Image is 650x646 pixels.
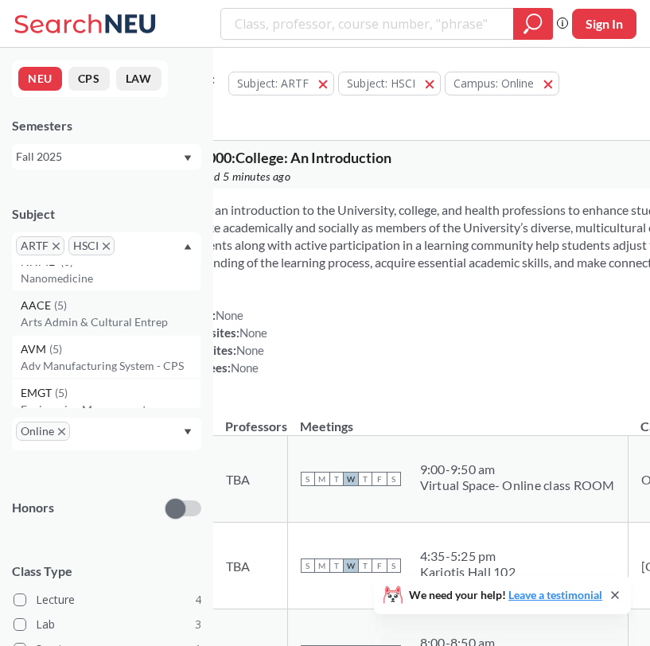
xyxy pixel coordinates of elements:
svg: Dropdown arrow [184,243,192,250]
span: Subject: ARTF [237,76,309,91]
span: EMGT [21,384,55,402]
span: W [344,472,358,486]
span: Class Type [12,562,201,580]
span: 4 [195,591,201,609]
span: None [239,325,268,340]
td: TBA [212,523,287,609]
span: 3 [195,616,201,633]
span: S [301,558,315,573]
span: M [315,472,329,486]
div: Subject [12,205,201,223]
div: ARTFX to remove pillHSCIX to remove pillDropdown arrowAAI(6)Applied AI - CPSBINF(6)Bioinformatics... [12,232,201,265]
span: S [301,472,315,486]
span: ARTFX to remove pill [16,236,64,255]
label: Lecture [14,590,201,610]
th: Professors [212,402,287,436]
input: Class, professor, course number, "phrase" [233,10,502,37]
p: Engineering Management [21,402,200,418]
p: Nanomedicine [21,270,200,286]
th: Meetings [287,402,628,436]
button: NEU [18,67,62,91]
span: Updated 5 minutes ago [179,168,291,185]
button: LAW [116,67,162,91]
span: W [344,558,358,573]
button: Campus: Online [445,72,559,95]
div: Kariotis Hall 102 [420,564,516,580]
span: ( 6 ) [60,255,73,268]
button: Subject: HSCI [338,72,441,95]
div: magnifying glass [513,8,553,40]
p: Arts Admin & Cultural Entrep [21,314,200,330]
button: Sign In [572,9,636,39]
span: HSCIX to remove pill [68,236,115,255]
span: F [372,558,387,573]
div: Fall 2025 [16,148,182,165]
p: Adv Manufacturing System - CPS [21,358,200,374]
span: None [236,343,265,357]
span: AACE [21,297,54,314]
label: Lab [14,614,201,635]
svg: Dropdown arrow [184,155,192,161]
span: ( 5 ) [49,342,62,356]
a: Leave a testimonial [508,588,602,601]
div: Semesters [12,117,201,134]
span: T [358,558,372,573]
span: We need your help! [409,590,602,601]
span: T [358,472,372,486]
button: Subject: ARTF [228,72,334,95]
span: None [216,308,244,322]
span: T [329,472,344,486]
span: ( 5 ) [55,386,68,399]
span: S [387,558,401,573]
svg: X to remove pill [53,243,60,250]
span: OnlineX to remove pill [16,422,70,441]
div: 4:35 - 5:25 pm [420,548,516,564]
svg: X to remove pill [58,428,65,435]
td: TBA [212,436,287,523]
svg: X to remove pill [103,243,110,250]
div: Fall 2025Dropdown arrow [12,144,201,169]
span: Subject: HSCI [347,76,415,91]
span: AVM [21,341,49,358]
span: None [231,360,259,375]
span: S [387,472,401,486]
span: ( 5 ) [54,298,67,312]
span: M [315,558,329,573]
span: T [329,558,344,573]
svg: Dropdown arrow [184,429,192,435]
span: Campus: Online [453,76,534,91]
svg: magnifying glass [524,13,543,35]
div: NUPaths: Prerequisites: Corequisites: Course fees: [164,306,268,376]
span: F [372,472,387,486]
button: CPS [68,67,110,91]
p: Honors [12,499,54,517]
div: OnlineX to remove pillDropdown arrow [12,418,201,450]
div: 9:00 - 9:50 am [420,461,615,477]
span: HSCI 1000 : College: An Introduction [164,149,391,166]
div: Virtual Space- Online class ROOM [420,477,615,493]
